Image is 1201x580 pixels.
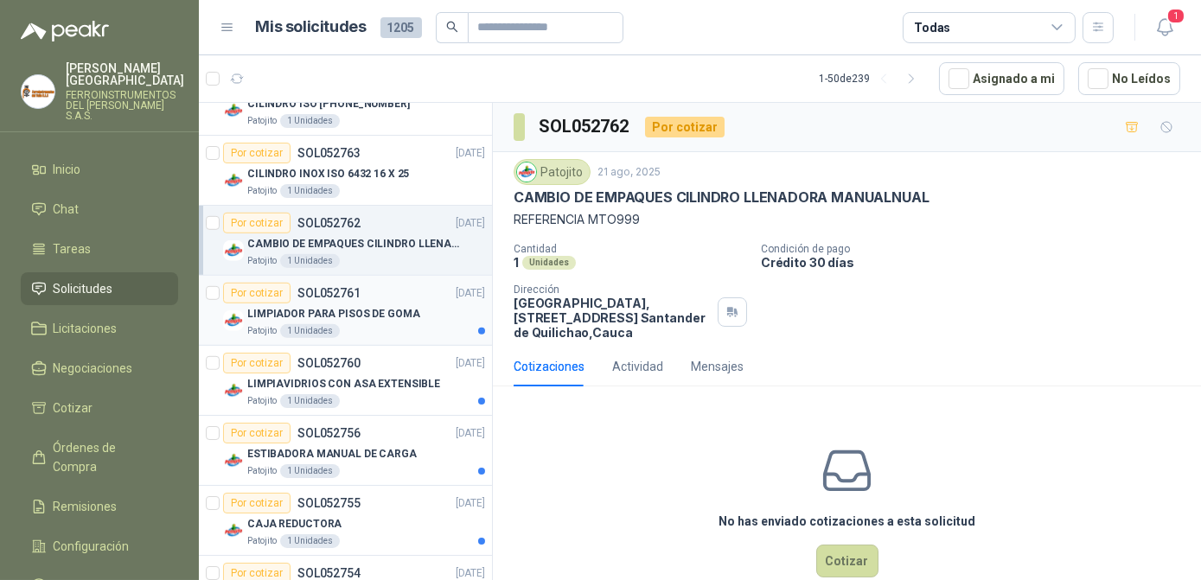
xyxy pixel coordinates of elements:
div: Por cotizar [223,143,291,163]
img: Company Logo [223,310,244,331]
a: Remisiones [21,490,178,523]
div: 1 Unidades [280,114,340,128]
p: REFERENCIA MTO999 [514,210,1180,229]
span: 1 [1166,8,1185,24]
div: 1 Unidades [280,324,340,338]
p: [DATE] [456,215,485,232]
p: SOL052760 [297,357,361,369]
p: [DATE] [456,355,485,372]
button: 1 [1149,12,1180,43]
div: Cotizaciones [514,357,585,376]
img: Company Logo [223,170,244,191]
div: 1 - 50 de 239 [819,65,925,92]
p: Cantidad [514,243,747,255]
img: Company Logo [223,380,244,401]
p: CAMBIO DE EMPAQUES CILINDRO LLENADORA MANUALNUAL [514,188,929,207]
a: Tareas [21,233,178,265]
img: Company Logo [223,450,244,471]
a: Solicitudes [21,272,178,305]
p: [DATE] [456,285,485,302]
p: [DATE] [456,495,485,512]
p: LIMPIAVIDRIOS CON ASA EXTENSIBLE [247,376,440,392]
button: Asignado a mi [939,62,1064,95]
p: 21 ago, 2025 [597,164,661,181]
div: Por cotizar [223,493,291,513]
img: Logo peakr [21,21,109,41]
p: Patojito [247,254,277,268]
img: Company Logo [223,240,244,261]
span: 1205 [380,17,422,38]
a: Por cotizarSOL052755[DATE] Company LogoCAJA REDUCTORAPatojito1 Unidades [199,486,492,556]
a: Inicio [21,153,178,186]
p: [DATE] [456,425,485,442]
p: Patojito [247,394,277,408]
span: Cotizar [54,398,93,417]
img: Company Logo [22,75,54,108]
span: Negociaciones [54,359,133,378]
div: Por cotizar [223,353,291,373]
div: Unidades [522,256,576,270]
a: Por cotizarSOL052761[DATE] Company LogoLIMPIADOR PARA PISOS DE GOMAPatojito1 Unidades [199,276,492,346]
div: Patojito [514,159,591,185]
p: Patojito [247,114,277,128]
p: SOL052754 [297,567,361,579]
button: Cotizar [816,545,878,577]
div: 1 Unidades [280,464,340,478]
span: Chat [54,200,80,219]
a: Negociaciones [21,352,178,385]
p: [GEOGRAPHIC_DATA], [STREET_ADDRESS] Santander de Quilichao , Cauca [514,296,711,340]
div: Por cotizar [223,423,291,443]
p: SOL052761 [297,287,361,299]
a: Órdenes de Compra [21,431,178,483]
span: Licitaciones [54,319,118,338]
a: Por cotizarSOL052756[DATE] Company LogoESTIBADORA MANUAL DE CARGAPatojito1 Unidades [199,416,492,486]
span: search [446,21,458,33]
p: Condición de pago [761,243,1194,255]
p: Patojito [247,534,277,548]
p: ESTIBADORA MANUAL DE CARGA [247,446,417,462]
p: CAJA REDUCTORA [247,516,342,532]
p: [DATE] [456,145,485,162]
img: Company Logo [223,520,244,541]
div: 1 Unidades [280,394,340,408]
a: Por cotizarSOL052762[DATE] Company LogoCAMBIO DE EMPAQUES CILINDRO LLENADORA MANUALNUALPatojito1 ... [199,206,492,276]
img: Company Logo [517,163,536,182]
button: No Leídos [1078,62,1180,95]
div: Por cotizar [223,213,291,233]
div: Actividad [612,357,663,376]
a: Por cotizarSOL052760[DATE] Company LogoLIMPIAVIDRIOS CON ASA EXTENSIBLEPatojito1 Unidades [199,346,492,416]
div: Por cotizar [223,283,291,303]
span: Tareas [54,239,92,258]
p: Patojito [247,464,277,478]
p: SOL052762 [297,217,361,229]
a: Licitaciones [21,312,178,345]
span: Remisiones [54,497,118,516]
p: Dirección [514,284,711,296]
p: SOL052756 [297,427,361,439]
p: FERROINSTRUMENTOS DEL [PERSON_NAME] S.A.S. [66,90,184,121]
div: 1 Unidades [280,254,340,268]
p: 1 [514,255,519,270]
span: Solicitudes [54,279,113,298]
p: SOL052763 [297,147,361,159]
p: Patojito [247,324,277,338]
a: Cotizar [21,392,178,424]
h3: SOL052762 [539,113,631,140]
p: Patojito [247,184,277,198]
span: Órdenes de Compra [54,438,162,476]
p: [PERSON_NAME] [GEOGRAPHIC_DATA] [66,62,184,86]
div: 1 Unidades [280,184,340,198]
a: Configuración [21,530,178,563]
a: Por cotizarSOL052763[DATE] Company LogoCILINDRO INOX ISO 6432 16 X 25Patojito1 Unidades [199,136,492,206]
p: LIMPIADOR PARA PISOS DE GOMA [247,306,420,322]
div: 1 Unidades [280,534,340,548]
div: Por cotizar [645,117,725,137]
p: CILINDRO ISO [PHONE_NUMBER] [247,96,410,112]
span: Inicio [54,160,81,179]
div: Todas [914,18,950,37]
p: SOL052755 [297,497,361,509]
h3: No has enviado cotizaciones a esta solicitud [719,512,975,531]
a: Chat [21,193,178,226]
p: Crédito 30 días [761,255,1194,270]
p: CAMBIO DE EMPAQUES CILINDRO LLENADORA MANUALNUAL [247,236,463,252]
